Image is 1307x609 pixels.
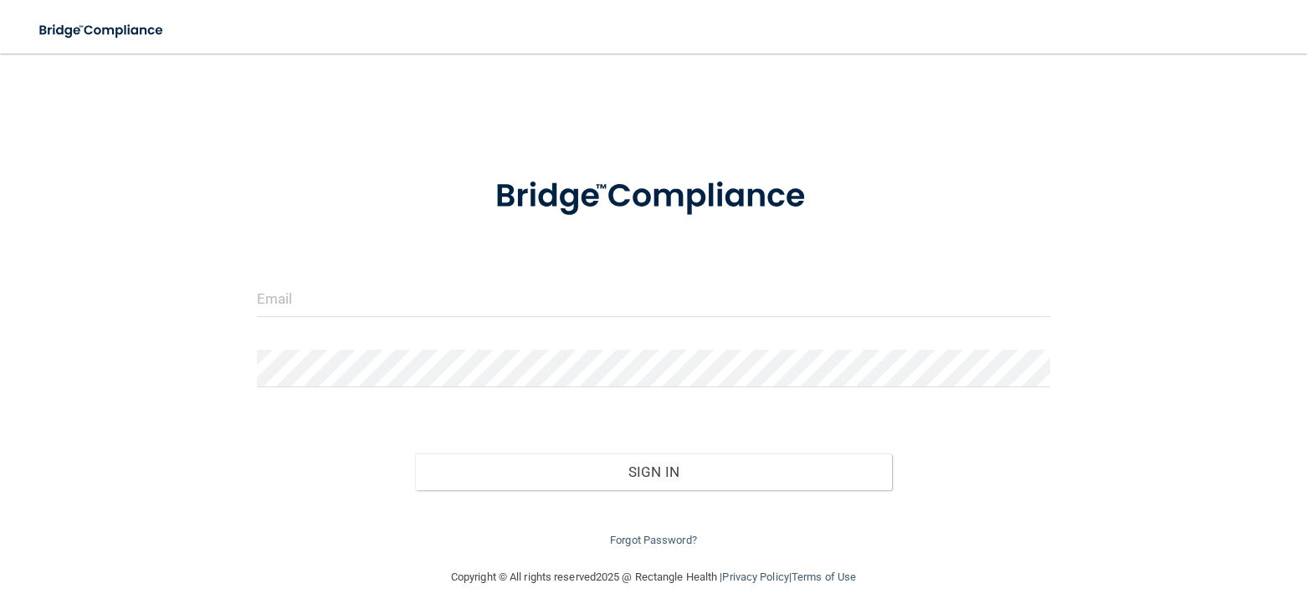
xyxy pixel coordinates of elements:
img: bridge_compliance_login_screen.278c3ca4.svg [461,154,845,239]
div: Copyright © All rights reserved 2025 @ Rectangle Health | | [348,550,959,604]
a: Terms of Use [792,571,856,583]
a: Forgot Password? [610,534,697,546]
button: Sign In [415,453,891,490]
a: Privacy Policy [722,571,788,583]
img: bridge_compliance_login_screen.278c3ca4.svg [25,13,179,48]
input: Email [257,279,1051,317]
